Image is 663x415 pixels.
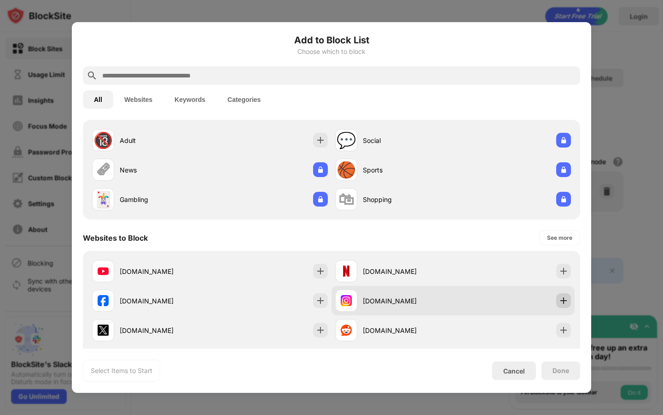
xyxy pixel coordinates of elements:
[337,131,356,150] div: 💬
[98,295,109,306] img: favicons
[337,160,356,179] div: 🏀
[120,296,210,306] div: [DOMAIN_NAME]
[87,70,98,81] img: search.svg
[98,266,109,277] img: favicons
[363,326,453,335] div: [DOMAIN_NAME]
[120,136,210,145] div: Adult
[120,165,210,175] div: News
[120,326,210,335] div: [DOMAIN_NAME]
[547,233,572,243] div: See more
[83,33,580,47] h6: Add to Block List
[93,131,113,150] div: 🔞
[113,90,163,109] button: Websites
[363,195,453,204] div: Shopping
[98,325,109,336] img: favicons
[341,295,352,306] img: favicons
[93,190,113,209] div: 🃏
[341,266,352,277] img: favicons
[338,190,354,209] div: 🛍
[83,90,113,109] button: All
[83,48,580,55] div: Choose which to block
[163,90,216,109] button: Keywords
[341,325,352,336] img: favicons
[363,267,453,276] div: [DOMAIN_NAME]
[363,165,453,175] div: Sports
[95,160,111,179] div: 🗞
[120,195,210,204] div: Gambling
[83,233,148,243] div: Websites to Block
[552,367,569,374] div: Done
[503,367,525,375] div: Cancel
[363,136,453,145] div: Social
[216,90,272,109] button: Categories
[363,296,453,306] div: [DOMAIN_NAME]
[91,366,152,375] div: Select Items to Start
[120,267,210,276] div: [DOMAIN_NAME]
